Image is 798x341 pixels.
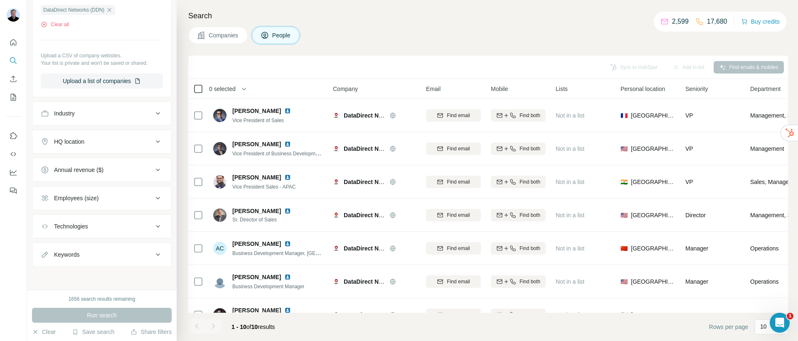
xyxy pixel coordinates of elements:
span: Find both [520,145,540,152]
span: Mobile [491,85,508,93]
span: Seniority [685,85,708,93]
span: Vice President Sales - APAC [232,184,296,190]
span: Find both [520,178,540,186]
p: Your list is private and won't be saved or shared. [41,59,163,67]
span: Not in a list [556,112,584,119]
button: Quick start [7,35,20,50]
span: Business Development Manager, [GEOGRAPHIC_DATA] [232,250,359,256]
img: Avatar [213,308,227,321]
button: Industry [32,103,171,123]
img: Avatar [213,275,227,288]
img: Logo of DataDirect Networks (DDN) [333,245,340,252]
span: Find email [447,145,470,152]
span: Manager [685,245,708,252]
button: Technologies [32,216,171,236]
span: Find both [520,245,540,252]
span: Companies [209,31,239,39]
span: 🇮🇳 [621,178,628,186]
span: Find email [447,311,470,319]
img: Logo of DataDirect Networks (DDN) [333,278,340,285]
button: Find both [491,109,546,122]
img: LinkedIn logo [284,274,291,280]
span: [GEOGRAPHIC_DATA] [631,111,675,120]
span: Company [333,85,358,93]
div: Industry [54,109,75,118]
span: DataDirect Networks (DDN) [344,278,419,285]
span: VP [685,145,693,152]
span: [PERSON_NAME] [232,273,281,281]
span: Personal location [621,85,665,93]
img: Avatar [213,142,227,155]
span: Rows per page [709,323,748,331]
span: Department [750,85,781,93]
span: [PERSON_NAME] [232,240,281,248]
iframe: Intercom live chat [770,313,790,333]
img: LinkedIn logo [284,307,291,314]
button: Find email [426,242,481,255]
img: Avatar [213,109,227,122]
p: 2,599 [672,17,689,27]
span: DataDirect Networks (DDN) [344,312,419,318]
span: Find email [447,278,470,285]
span: DataDirect Networks (DDN) [344,112,419,119]
p: 10 [760,322,767,331]
span: DataDirect Networks (DDN) [344,212,419,218]
button: Find email [426,176,481,188]
button: Find both [491,242,546,255]
span: Not in a list [556,145,584,152]
span: 1 [787,313,793,319]
span: [GEOGRAPHIC_DATA] [631,178,675,186]
span: [PERSON_NAME] [232,306,281,314]
button: Find email [426,109,481,122]
button: Employees (size) [32,188,171,208]
div: Keywords [54,250,79,259]
img: LinkedIn logo [284,174,291,181]
div: HQ location [54,137,84,146]
span: [PERSON_NAME] [232,107,281,115]
span: Find email [447,211,470,219]
span: [PERSON_NAME] [232,173,281,182]
button: Upload a list of companies [41,74,163,88]
span: [PERSON_NAME] [232,140,281,148]
img: Logo of DataDirect Networks (DDN) [333,179,340,185]
button: Search [7,53,20,68]
span: Director [685,212,706,218]
button: Find both [491,176,546,188]
img: Logo of DataDirect Networks (DDN) [333,145,340,152]
div: Technologies [54,222,88,231]
span: 🇺🇸 [621,277,628,286]
span: Find both [520,278,540,285]
button: Annual revenue ($) [32,160,171,180]
button: Enrich CSV [7,71,20,86]
span: 0 selected [209,85,236,93]
span: [GEOGRAPHIC_DATA] [631,244,675,253]
span: Management [750,311,784,319]
span: Not in a list [556,179,584,185]
button: Find both [491,275,546,288]
img: LinkedIn logo [284,108,291,114]
span: Manager [685,312,708,318]
div: Employees (size) [54,194,99,202]
button: Find email [426,275,481,288]
button: Find email [426,142,481,155]
span: [GEOGRAPHIC_DATA] [631,311,675,319]
button: Keywords [32,245,171,265]
span: 🇫🇷 [621,111,628,120]
span: 🇺🇸 [621,145,628,153]
span: Find email [447,112,470,119]
span: Operations [750,277,778,286]
span: results [232,324,275,330]
span: Find both [520,311,540,319]
span: Find email [447,245,470,252]
span: DataDirect Networks (DDN) [344,145,419,152]
span: 🇺🇸 [621,211,628,219]
p: 17,680 [707,17,727,27]
span: DataDirect Networks (DDN) [344,179,419,185]
span: DataDirect Networks (DDN) [344,245,419,252]
span: Operations [750,244,778,253]
img: Logo of DataDirect Networks (DDN) [333,212,340,218]
span: Not in a list [556,245,584,252]
button: Use Surfe API [7,147,20,162]
button: Feedback [7,183,20,198]
span: Sr. Director of Sales [232,216,301,223]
